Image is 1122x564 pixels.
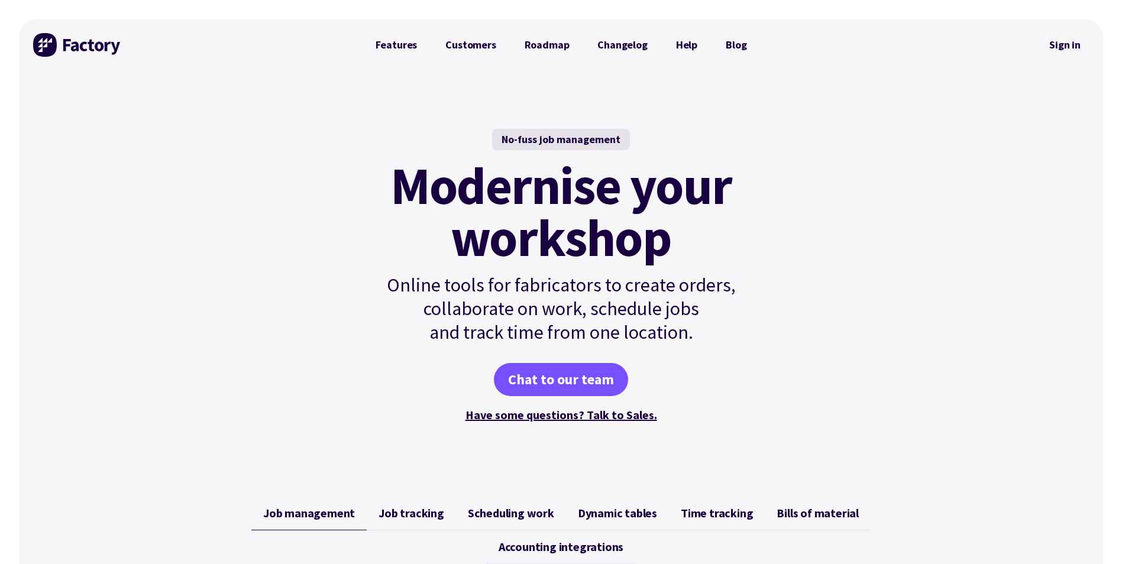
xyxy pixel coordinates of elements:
span: Dynamic tables [578,506,657,520]
a: Customers [431,33,510,57]
span: Time tracking [681,506,753,520]
span: Job tracking [379,506,444,520]
a: Features [361,33,432,57]
iframe: Chat Widget [1063,507,1122,564]
span: Job management [263,506,355,520]
a: Blog [712,33,761,57]
span: Bills of material [777,506,859,520]
a: Chat to our team [494,363,628,396]
a: Changelog [583,33,661,57]
p: Online tools for fabricators to create orders, collaborate on work, schedule jobs and track time ... [361,273,761,344]
a: Roadmap [510,33,584,57]
a: Sign in [1041,31,1089,59]
a: Help [662,33,712,57]
nav: Secondary Navigation [1041,31,1089,59]
nav: Primary Navigation [361,33,761,57]
mark: Modernise your workshop [390,160,732,264]
span: Accounting integrations [499,540,623,554]
img: Factory [33,33,122,57]
a: Have some questions? Talk to Sales. [465,407,657,422]
div: No-fuss job management [492,129,630,150]
span: Scheduling work [468,506,554,520]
